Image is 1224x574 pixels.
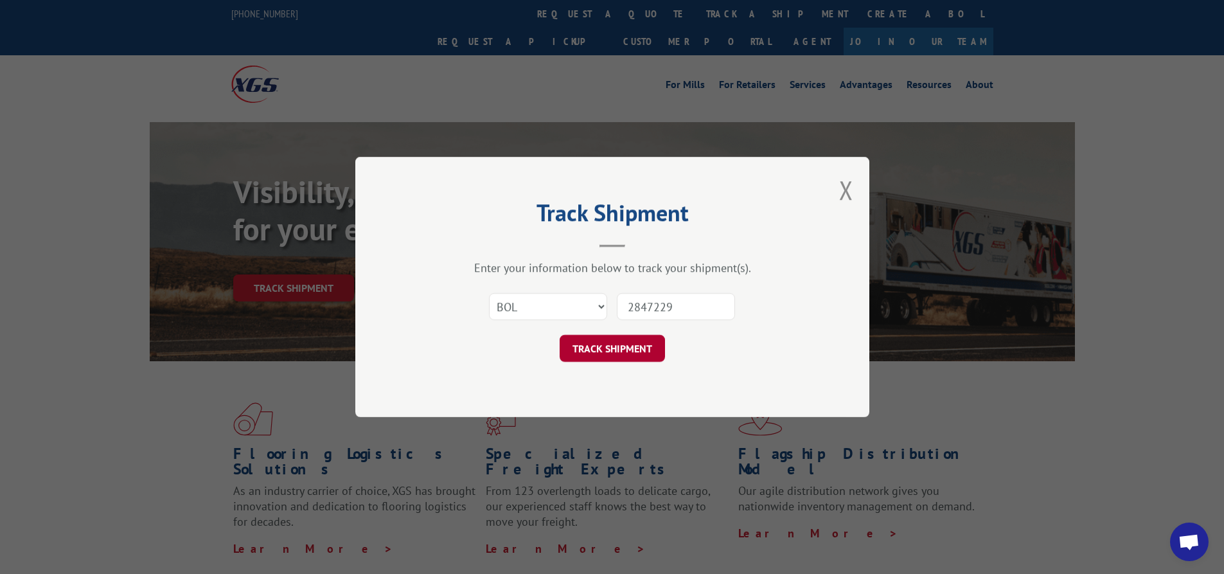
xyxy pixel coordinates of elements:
a: Open chat [1170,523,1209,561]
div: Enter your information below to track your shipment(s). [420,260,805,275]
button: Close modal [839,173,853,207]
button: TRACK SHIPMENT [560,335,665,362]
input: Number(s) [617,293,735,320]
h2: Track Shipment [420,204,805,228]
